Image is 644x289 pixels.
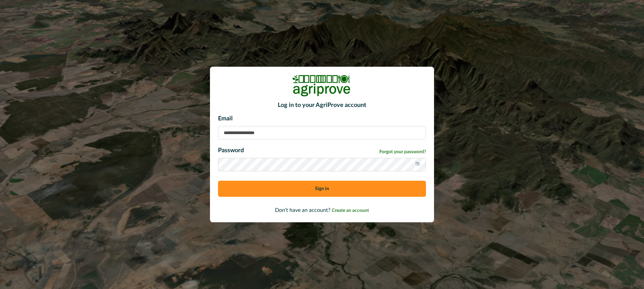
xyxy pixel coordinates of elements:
[218,146,244,155] p: Password
[218,102,426,109] h2: Log in to your AgriProve account
[292,75,352,97] img: Logo Image
[218,181,426,197] button: Sign in
[332,208,369,213] a: Create an account
[379,149,426,156] a: Forgot your password?
[218,114,426,123] p: Email
[218,206,426,214] p: Don’t have an account?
